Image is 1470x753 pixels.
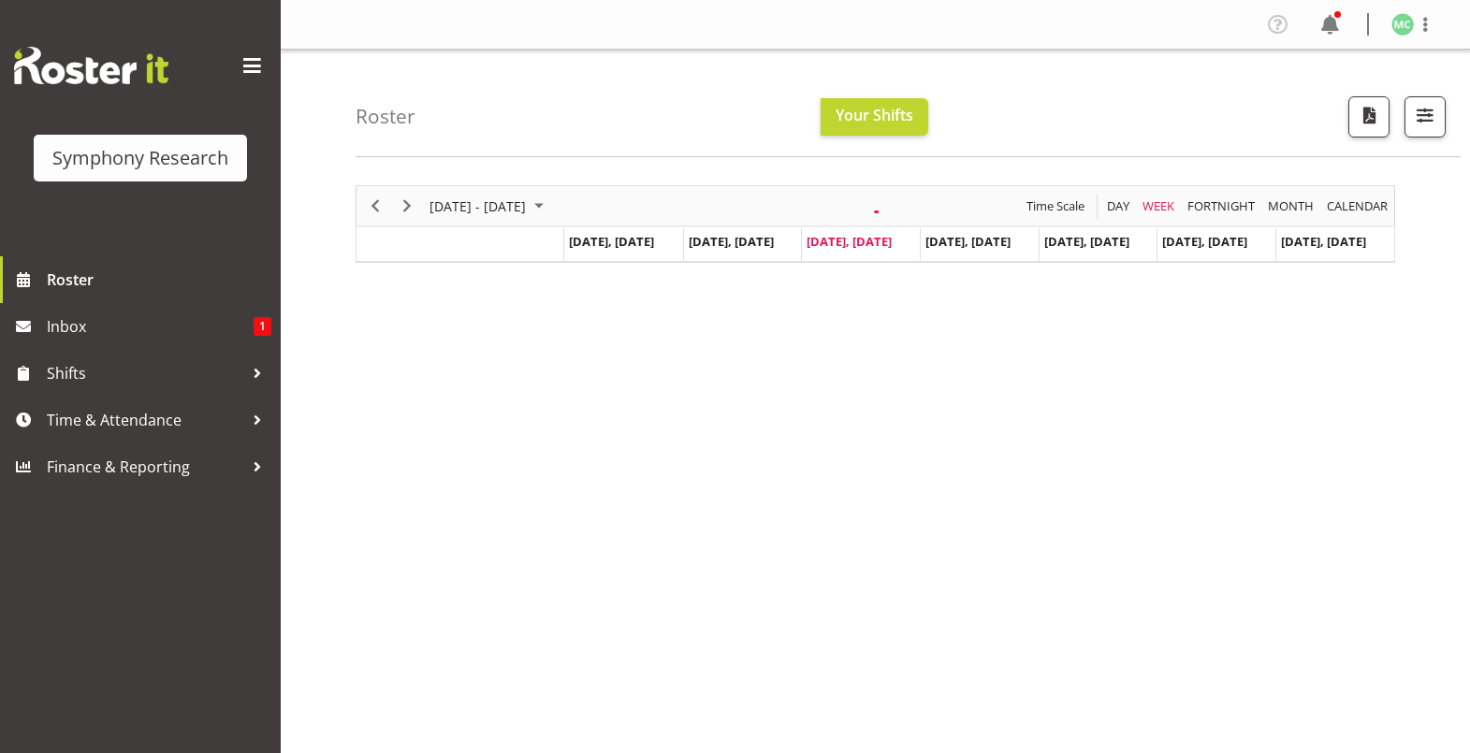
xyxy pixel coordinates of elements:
[47,359,243,387] span: Shifts
[47,406,243,434] span: Time & Attendance
[47,266,271,294] span: Roster
[1391,13,1414,36] img: matthew-coleman1906.jpg
[1405,96,1446,138] button: Filter Shifts
[1348,96,1390,138] button: Download a PDF of the roster according to the set date range.
[14,47,168,84] img: Rosterit website logo
[356,185,1395,263] div: Timeline Week of August 20, 2025
[254,317,271,336] span: 1
[836,105,913,125] span: Your Shifts
[356,106,415,127] h4: Roster
[47,312,254,340] span: Inbox
[47,453,243,481] span: Finance & Reporting
[52,144,228,172] div: Symphony Research
[821,98,928,136] button: Your Shifts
